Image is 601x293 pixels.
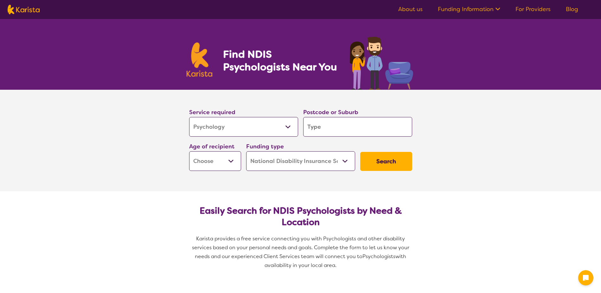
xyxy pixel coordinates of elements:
[566,5,578,13] a: Blog
[189,108,235,116] label: Service required
[398,5,423,13] a: About us
[192,235,411,260] span: Karista provides a free service connecting you with Psychologists and other disability services b...
[303,117,412,137] input: Type
[515,5,551,13] a: For Providers
[360,152,412,171] button: Search
[348,34,415,90] img: psychology
[189,143,234,150] label: Age of recipient
[8,5,40,14] img: Karista logo
[438,5,500,13] a: Funding Information
[246,143,284,150] label: Funding type
[194,205,407,228] h2: Easily Search for NDIS Psychologists by Need & Location
[187,42,213,77] img: Karista logo
[362,253,395,260] span: Psychologists
[223,48,340,73] h1: Find NDIS Psychologists Near You
[303,108,358,116] label: Postcode or Suburb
